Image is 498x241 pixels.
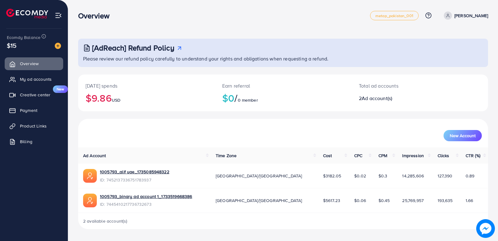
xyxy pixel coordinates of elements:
[378,152,387,159] span: CPM
[100,177,169,183] span: ID: 7452137336751783937
[5,89,63,101] a: Creative centerNew
[5,104,63,117] a: Payment
[20,76,52,82] span: My ad accounts
[438,152,449,159] span: Clicks
[234,91,237,105] span: /
[444,130,482,141] button: New Account
[323,173,341,179] span: $3182.05
[354,173,366,179] span: $0.02
[216,152,237,159] span: Time Zone
[83,152,106,159] span: Ad Account
[359,82,446,89] p: Total ad accounts
[359,95,446,101] h2: 2
[92,43,174,52] h3: [AdReach] Refund Policy
[20,60,39,67] span: Overview
[466,197,473,204] span: 1.66
[216,173,302,179] span: [GEOGRAPHIC_DATA]/[GEOGRAPHIC_DATA]
[20,107,37,113] span: Payment
[323,152,332,159] span: Cost
[83,55,484,62] p: Please review our refund policy carefully to understand your rights and obligations when requesti...
[55,43,61,49] img: image
[370,11,419,20] a: metap_pakistan_001
[402,152,424,159] span: Impression
[354,152,362,159] span: CPC
[378,197,390,204] span: $0.45
[454,12,488,19] p: [PERSON_NAME]
[20,138,32,145] span: Billing
[450,133,476,138] span: New Account
[112,97,120,103] span: USD
[100,201,192,207] span: ID: 7445410217736732673
[20,123,47,129] span: Product Links
[5,120,63,132] a: Product Links
[476,219,495,238] img: image
[83,169,97,183] img: ic-ads-acc.e4c84228.svg
[53,85,68,93] span: New
[441,12,488,20] a: [PERSON_NAME]
[402,197,424,204] span: 25,769,957
[20,92,50,98] span: Creative center
[375,14,413,18] span: metap_pakistan_001
[362,95,392,102] span: Ad account(s)
[7,34,40,41] span: Ecomdy Balance
[323,197,340,204] span: $5617.23
[5,57,63,70] a: Overview
[100,193,192,200] a: 1005793_binary ad account 1_1733519668386
[402,173,424,179] span: 14,285,606
[378,173,388,179] span: $0.3
[6,9,48,18] img: logo
[83,194,97,207] img: ic-ads-acc.e4c84228.svg
[5,135,63,148] a: Billing
[55,12,62,19] img: menu
[466,173,475,179] span: 0.89
[238,97,258,103] span: 0 member
[86,92,207,104] h2: $9.86
[438,173,453,179] span: 127,390
[438,197,453,204] span: 193,635
[78,11,115,20] h3: Overview
[222,92,344,104] h2: $0
[216,197,302,204] span: [GEOGRAPHIC_DATA]/[GEOGRAPHIC_DATA]
[7,41,16,50] span: $15
[222,82,344,89] p: Earn referral
[354,197,366,204] span: $0.06
[100,169,169,175] a: 1005793_alif uae_1735085948322
[466,152,480,159] span: CTR (%)
[5,73,63,85] a: My ad accounts
[86,82,207,89] p: [DATE] spends
[83,218,128,224] span: 2 available account(s)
